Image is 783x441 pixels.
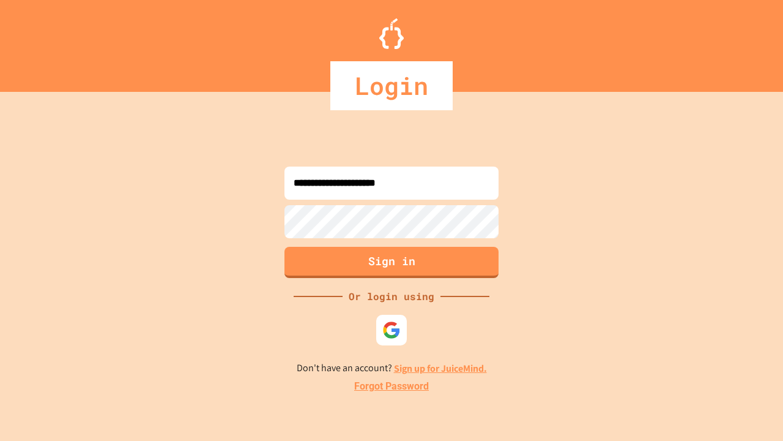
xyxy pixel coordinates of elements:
p: Don't have an account? [297,361,487,376]
a: Forgot Password [354,379,429,394]
img: google-icon.svg [382,321,401,339]
img: Logo.svg [379,18,404,49]
iframe: chat widget [681,339,771,391]
iframe: chat widget [732,392,771,429]
a: Sign up for JuiceMind. [394,362,487,375]
div: Login [330,61,453,110]
button: Sign in [284,247,499,278]
div: Or login using [343,289,440,304]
